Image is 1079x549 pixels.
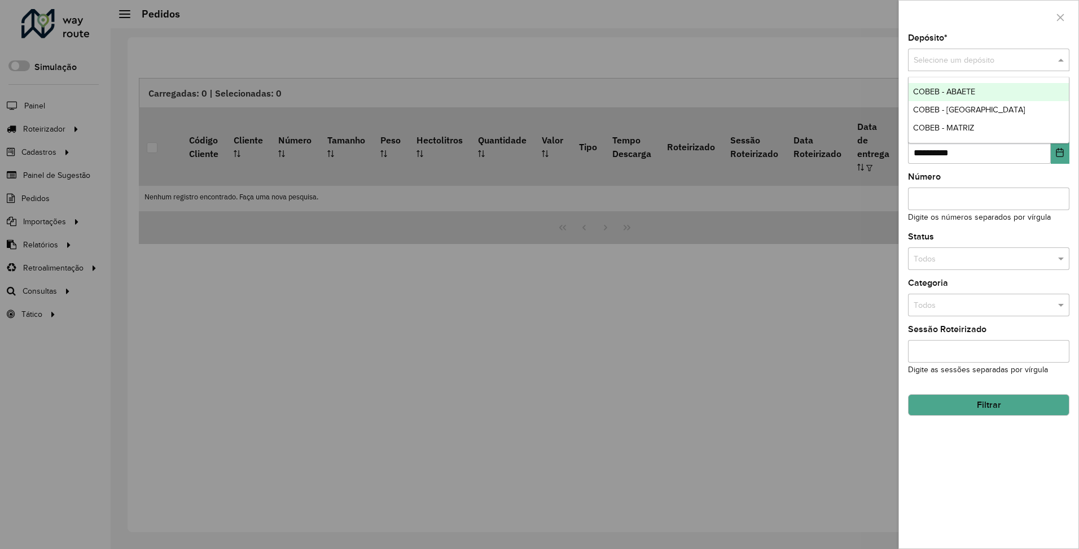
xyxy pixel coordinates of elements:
label: Status [908,230,934,243]
button: Choose Date [1051,141,1069,164]
label: Sessão Roteirizado [908,323,986,336]
label: Depósito [908,31,948,45]
label: Categoria [908,276,948,290]
span: COBEB - MATRIZ [913,123,974,132]
ng-dropdown-panel: Options list [908,77,1069,143]
label: Número [908,170,941,184]
span: COBEB - [GEOGRAPHIC_DATA] [913,105,1025,114]
button: Filtrar [908,394,1069,416]
span: COBEB - ABAETE [913,87,975,96]
small: Digite os números separados por vírgula [908,213,1051,221]
small: Digite as sessões separadas por vírgula [908,365,1048,374]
